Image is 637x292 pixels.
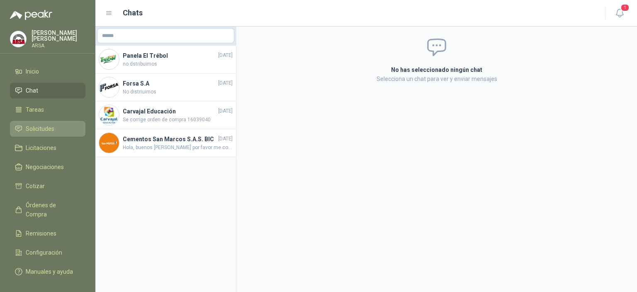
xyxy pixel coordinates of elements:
h1: Chats [123,7,143,19]
span: Solicitudes [26,124,54,133]
span: Inicio [26,67,39,76]
a: Company LogoForsa S.A[DATE]No distriuimos [95,74,236,101]
p: [PERSON_NAME] [PERSON_NAME] [32,30,85,42]
a: Company LogoCarvajal Educación[DATE]Se corrige orden de compra 16039040 [95,101,236,129]
a: Cotizar [10,178,85,194]
a: Tareas [10,102,85,118]
p: Selecciona un chat para ver y enviar mensajes [292,74,581,83]
img: Company Logo [99,105,119,125]
a: Chat [10,83,85,98]
h2: No has seleccionado ningún chat [292,65,581,74]
a: Configuración [10,245,85,260]
h4: Carvajal Educación [123,107,216,116]
img: Logo peakr [10,10,52,20]
a: Licitaciones [10,140,85,156]
span: Configuración [26,248,62,257]
span: [DATE] [218,52,233,59]
span: no dstribuimos [123,60,233,68]
img: Company Logo [10,31,26,47]
img: Company Logo [99,49,119,69]
span: Chat [26,86,38,95]
a: Remisiones [10,226,85,241]
a: Company LogoCementos San Marcos S.A.S. BIC[DATE]Hola, buenos [PERSON_NAME] por favor me confirmas... [95,129,236,157]
a: Solicitudes [10,121,85,137]
img: Company Logo [99,77,119,97]
a: Inicio [10,64,85,79]
span: Hola, buenos [PERSON_NAME] por favor me confirmas que sea en [GEOGRAPHIC_DATA]? [123,144,233,152]
span: Órdenes de Compra [26,201,78,219]
span: 1 [620,4,630,12]
a: Órdenes de Compra [10,197,85,222]
span: No distriuimos [123,88,233,96]
span: [DATE] [218,79,233,87]
h4: Panela El Trébol [123,51,216,60]
p: ARSA [32,43,85,48]
span: Tareas [26,105,44,114]
h4: Cementos San Marcos S.A.S. BIC [123,135,216,144]
button: 1 [612,6,627,21]
img: Company Logo [99,133,119,153]
a: Manuales y ayuda [10,264,85,280]
span: Cotizar [26,182,45,191]
a: Negociaciones [10,159,85,175]
span: Negociaciones [26,162,64,172]
span: Licitaciones [26,143,56,152]
span: Remisiones [26,229,56,238]
span: [DATE] [218,135,233,143]
a: Company LogoPanela El Trébol[DATE]no dstribuimos [95,46,236,74]
span: [DATE] [218,107,233,115]
h4: Forsa S.A [123,79,216,88]
span: Se corrige orden de compra 16039040 [123,116,233,124]
span: Manuales y ayuda [26,267,73,276]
